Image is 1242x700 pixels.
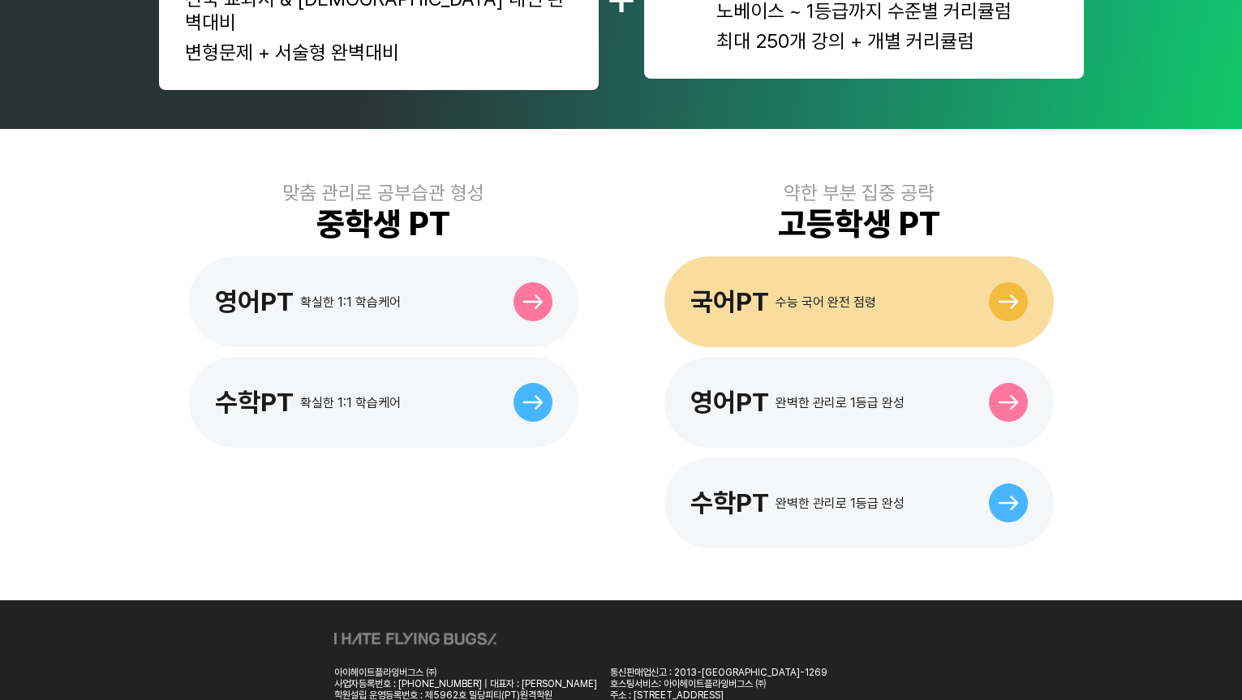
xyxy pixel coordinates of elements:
div: 고등학생 PT [778,204,940,243]
div: 국어PT [690,286,769,317]
div: 변형문제 + 서술형 완벽대비 [185,41,573,64]
div: 맞춤 관리로 공부습관 형성 [282,181,484,204]
div: 약한 부분 집중 공략 [784,181,935,204]
div: 확실한 1:1 학습케어 [300,395,401,410]
div: 확실한 1:1 학습케어 [300,294,401,310]
div: 최대 250개 강의 + 개별 커리큘럼 [716,29,1012,53]
div: 중학생 PT [316,204,450,243]
div: 영어PT [690,387,769,418]
div: 영어PT [215,286,294,317]
div: 수학PT [690,487,769,518]
div: 사업자등록번호 : [PHONE_NUMBER] | 대표자 : [PERSON_NAME] [334,678,597,689]
div: 완벽한 관리로 1등급 완성 [776,496,905,511]
img: ihateflyingbugs [334,633,496,645]
div: 통신판매업신고 : 2013-[GEOGRAPHIC_DATA]-1269 [610,667,909,678]
div: 아이헤이트플라잉버그스 ㈜ [334,667,597,678]
div: 완벽한 관리로 1등급 완성 [776,395,905,410]
div: 호스팅서비스: 아이헤이트플라잉버그스 ㈜ [610,678,909,689]
div: 수능 국어 완전 점령 [776,294,876,310]
div: 수학PT [215,387,294,418]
